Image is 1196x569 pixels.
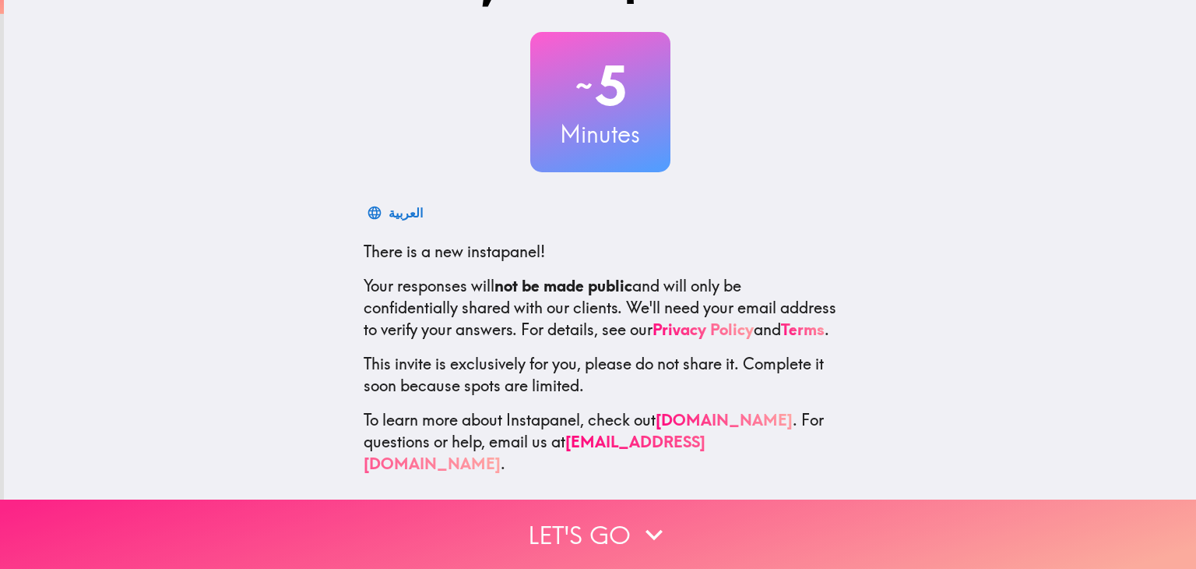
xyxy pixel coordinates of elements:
[389,202,423,224] div: العربية
[364,242,545,261] span: There is a new instapanel!
[573,62,595,109] span: ~
[656,410,793,429] a: [DOMAIN_NAME]
[781,320,825,339] a: Terms
[494,276,632,295] b: not be made public
[364,197,429,228] button: العربية
[364,353,837,397] p: This invite is exclusively for you, please do not share it. Complete it soon because spots are li...
[653,320,754,339] a: Privacy Policy
[530,118,670,150] h3: Minutes
[364,275,837,341] p: Your responses will and will only be confidentially shared with our clients. We'll need your emai...
[364,409,837,475] p: To learn more about Instapanel, check out . For questions or help, email us at .
[364,432,705,473] a: [EMAIL_ADDRESS][DOMAIN_NAME]
[530,54,670,118] h2: 5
